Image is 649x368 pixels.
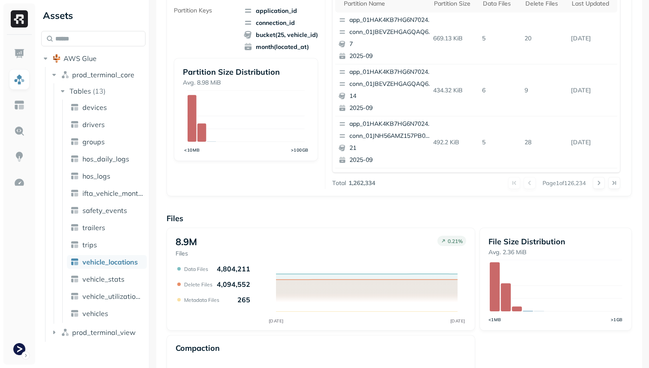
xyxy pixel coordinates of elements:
p: 669.13 KiB [430,31,479,46]
span: trailers [82,223,105,232]
img: table [70,223,79,232]
p: Delete Files [184,281,212,288]
button: prod_terminal_core [50,68,146,82]
span: ifta_vehicle_months [82,189,143,198]
span: hos_daily_logs [82,155,129,163]
tspan: <1MB [488,317,501,322]
p: 2025-09 [349,156,433,164]
div: Assets [41,9,146,22]
p: ( 13 ) [93,87,106,95]
p: Sep 19, 2025 [567,135,617,150]
a: vehicles [67,307,147,320]
p: Partition Size Distribution [183,67,309,77]
p: conn_01JBEVZEHGAGQAQ6STXJ40XA8C [349,28,433,36]
img: table [70,155,79,163]
p: 1,262,334 [349,179,375,187]
button: Tables(13) [58,84,146,98]
p: Total [332,179,346,187]
p: 434.32 KiB [430,83,479,98]
p: app_01HAK4KB7HG6N7024210G3S8D5 [349,68,433,76]
p: 5 [479,135,521,150]
p: Sep 19, 2025 [567,31,617,46]
span: trips [82,240,97,249]
p: Sep 19, 2025 [567,83,617,98]
img: table [70,275,79,283]
img: table [70,103,79,112]
tspan: [DATE] [268,318,283,324]
p: Files [167,213,632,223]
a: trailers [67,221,147,234]
a: trips [67,238,147,252]
img: namespace [61,328,70,337]
p: 20 [521,31,567,46]
img: Dashboard [14,48,25,59]
img: table [70,172,79,180]
img: table [70,309,79,318]
img: table [70,189,79,198]
p: 0.21 % [448,238,463,244]
button: app_01HAK4KB7HG6N7024210G3S8D5conn_01JNH56AMZ157PB0RMVW3JRAW8212025-09 [335,116,437,168]
p: Partition Keys [174,6,212,15]
p: app_01HAK4KB7HG6N7024210G3S8D5 [349,16,433,24]
span: devices [82,103,107,112]
button: prod_terminal_view [50,325,146,339]
p: Avg. 8.98 MiB [183,79,309,87]
p: 7 [349,40,433,49]
p: 9 [521,83,567,98]
img: table [70,258,79,266]
span: bucket(25, vehicle_id) [244,30,318,39]
p: Page 1 of 126,234 [543,179,586,187]
span: Tables [70,87,91,95]
p: 2025-09 [349,52,433,61]
img: table [70,137,79,146]
p: 2025-09 [349,104,433,113]
img: Insights [14,151,25,162]
img: Asset Explorer [14,100,25,111]
tspan: <10MB [184,147,200,152]
img: Ryft [11,10,28,27]
a: hos_logs [67,169,147,183]
img: table [70,292,79,301]
span: vehicle_utilization_day [82,292,143,301]
span: hos_logs [82,172,110,180]
button: app_01HAK4KB7HG6N7024210G3S8D5conn_01JBEVZEHGAGQAQ6STXJ40XA8C72025-09 [335,12,437,64]
p: File Size Distribution [488,237,623,246]
p: 21 [349,144,433,152]
img: Assets [14,74,25,85]
p: 14 [349,92,433,100]
span: AWS Glue [64,54,97,63]
p: Metadata Files [184,297,219,303]
span: prod_terminal_core [72,70,134,79]
button: app_01HAK4KB7HG6N7024210G3S8D5conn_01JBEVZEHGAGQAQ6STXJ40XA8C142025-09 [335,64,437,116]
tspan: [DATE] [450,318,465,324]
a: vehicle_utilization_day [67,289,147,303]
a: hos_daily_logs [67,152,147,166]
p: Data Files [184,266,208,272]
button: AWS Glue [41,52,146,65]
p: 265 [237,295,250,304]
p: Avg. 2.36 MiB [488,248,623,256]
span: groups [82,137,105,146]
a: devices [67,100,147,114]
span: drivers [82,120,105,129]
p: 4,094,552 [217,280,250,289]
p: 28 [521,135,567,150]
span: application_id [244,6,318,15]
p: Compaction [176,343,220,353]
img: Query Explorer [14,125,25,137]
p: conn_01JNH56AMZ157PB0RMVW3JRAW8 [349,132,433,140]
a: vehicle_locations [67,255,147,269]
p: Files [176,249,197,258]
span: vehicle_locations [82,258,138,266]
a: safety_events [67,204,147,217]
a: ifta_vehicle_months [67,186,147,200]
tspan: >100GB [291,147,309,152]
button: app_01HAK4KB7HG6N7024210G3S8D5conn_01JNF1Q2DW66HMKM41NV13AAJH232025-09 [335,168,437,220]
span: vehicles [82,309,108,318]
span: month(located_at) [244,43,318,51]
img: namespace [61,70,70,79]
p: conn_01JBEVZEHGAGQAQ6STXJ40XA8C [349,80,433,88]
span: prod_terminal_view [72,328,136,337]
a: groups [67,135,147,149]
p: app_01HAK4KB7HG6N7024210G3S8D5 [349,120,433,128]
